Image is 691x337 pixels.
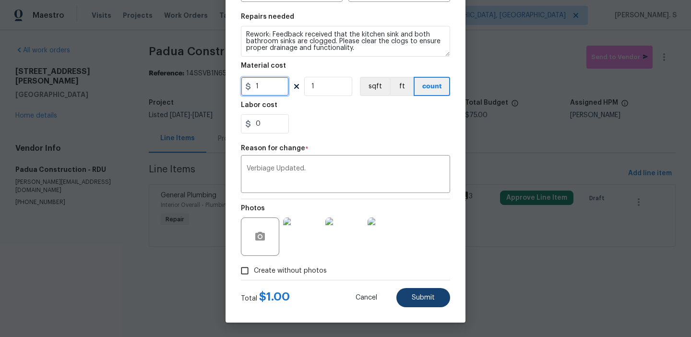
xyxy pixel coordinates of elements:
[340,288,393,307] button: Cancel
[396,288,450,307] button: Submit
[356,294,377,301] span: Cancel
[390,77,414,96] button: ft
[241,292,290,303] div: Total
[360,77,390,96] button: sqft
[241,62,286,69] h5: Material cost
[254,266,327,276] span: Create without photos
[247,165,444,185] textarea: Verbiage Updated.
[414,77,450,96] button: count
[241,205,265,212] h5: Photos
[241,145,305,152] h5: Reason for change
[412,294,435,301] span: Submit
[241,13,294,20] h5: Repairs needed
[241,102,277,108] h5: Labor cost
[241,26,450,57] textarea: Rework: Feedback received that the kitchen sink and both bathroom sinks are clogged. Please clear...
[259,291,290,302] span: $ 1.00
